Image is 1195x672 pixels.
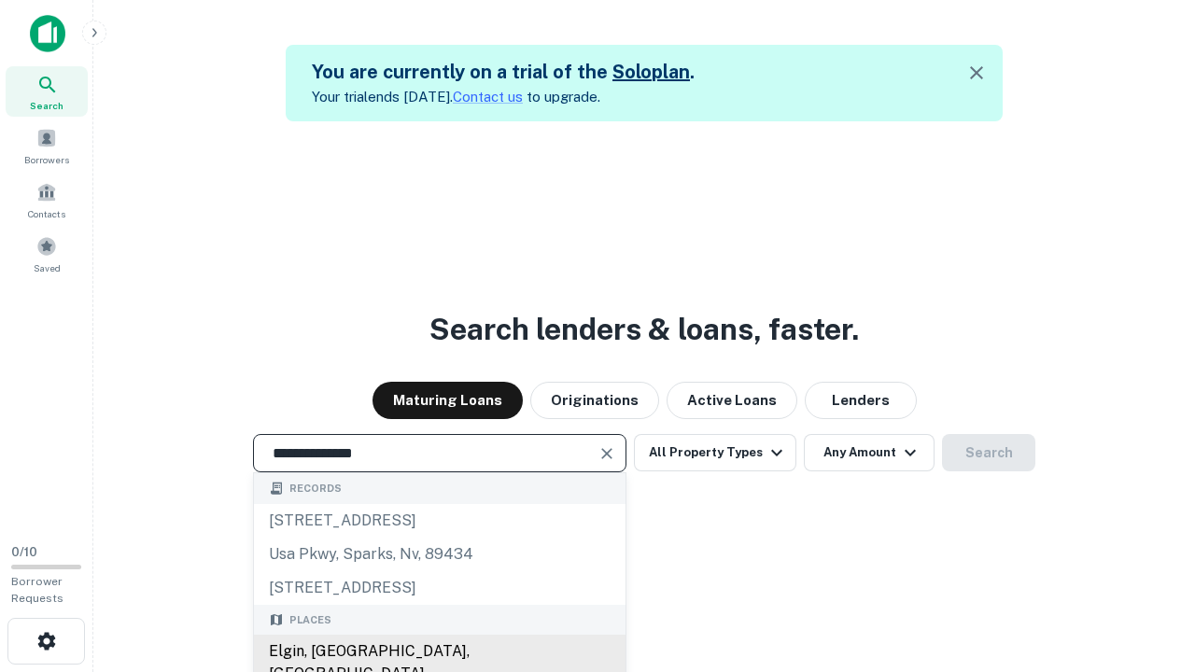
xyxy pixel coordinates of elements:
[667,382,797,419] button: Active Loans
[11,545,37,559] span: 0 / 10
[24,152,69,167] span: Borrowers
[373,382,523,419] button: Maturing Loans
[34,260,61,275] span: Saved
[634,434,796,471] button: All Property Types
[530,382,659,419] button: Originations
[28,206,65,221] span: Contacts
[594,441,620,467] button: Clear
[805,382,917,419] button: Lenders
[30,15,65,52] img: capitalize-icon.png
[312,86,695,108] p: Your trial ends [DATE]. to upgrade.
[1102,523,1195,612] iframe: Chat Widget
[30,98,63,113] span: Search
[804,434,935,471] button: Any Amount
[312,58,695,86] h5: You are currently on a trial of the .
[429,307,859,352] h3: Search lenders & loans, faster.
[6,120,88,171] a: Borrowers
[289,481,342,497] span: Records
[254,571,626,605] div: [STREET_ADDRESS]
[254,504,626,538] div: [STREET_ADDRESS]
[254,538,626,571] div: usa pkwy, sparks, nv, 89434
[6,229,88,279] a: Saved
[6,66,88,117] a: Search
[6,175,88,225] a: Contacts
[289,612,331,628] span: Places
[453,89,523,105] a: Contact us
[11,575,63,605] span: Borrower Requests
[612,61,690,83] a: Soloplan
